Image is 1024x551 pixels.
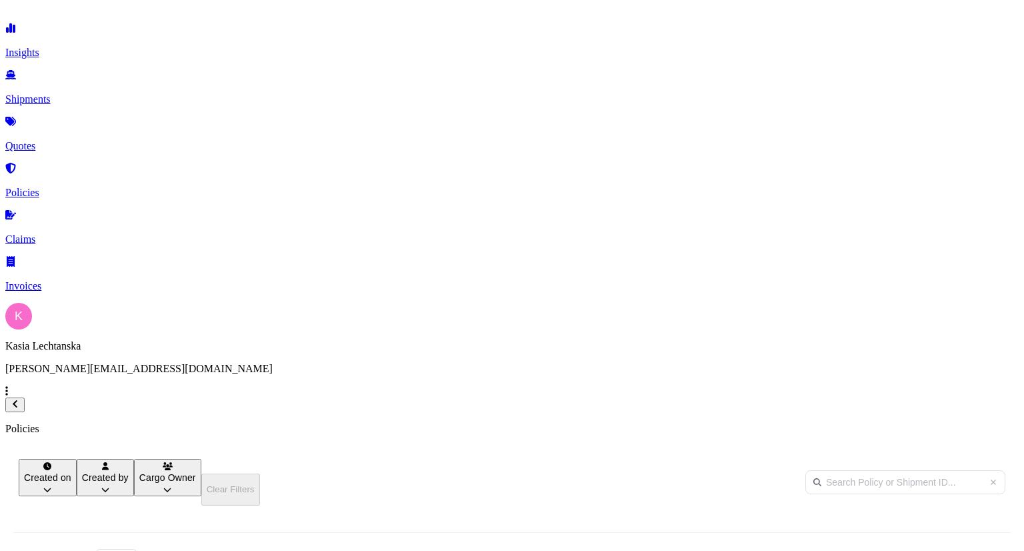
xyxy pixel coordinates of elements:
p: Claims [5,233,1019,245]
a: Policies [5,164,1019,199]
a: Invoices [5,257,1019,292]
p: [PERSON_NAME][EMAIL_ADDRESS][DOMAIN_NAME] [5,363,1019,375]
button: Clear Filters [201,474,260,506]
a: Claims [5,211,1019,245]
p: Policies [5,423,1019,435]
p: Created by [82,471,129,484]
p: Created on [24,471,71,484]
p: Invoices [5,280,1019,292]
a: Shipments [5,71,1019,105]
p: Kasia Lechtanska [5,340,1019,352]
p: Quotes [5,140,1019,152]
button: createdBy Filter options [77,459,134,496]
p: Shipments [5,93,1019,105]
a: Insights [5,24,1019,59]
p: Policies [5,187,1019,199]
p: Clear Filters [207,484,255,494]
button: cargoOwner Filter options [134,459,201,496]
button: createdOn Filter options [19,459,77,496]
p: Cargo Owner [139,471,196,484]
span: K [15,310,23,323]
input: Search Policy or Shipment ID... [805,470,1005,494]
p: Insights [5,47,1019,59]
a: Quotes [5,117,1019,152]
